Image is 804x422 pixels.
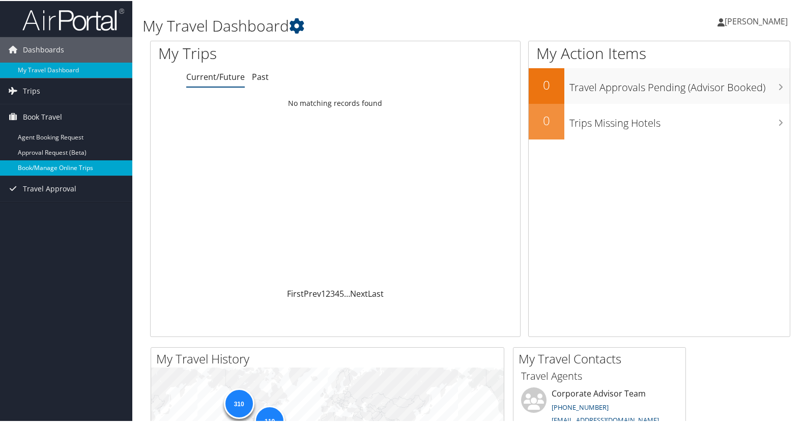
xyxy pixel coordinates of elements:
a: [PHONE_NUMBER] [552,402,609,411]
h3: Travel Approvals Pending (Advisor Booked) [569,74,790,94]
span: Trips [23,77,40,103]
h3: Travel Agents [521,368,678,382]
a: 0Trips Missing Hotels [529,103,790,138]
a: First [287,287,304,298]
h1: My Action Items [529,42,790,63]
a: 3 [330,287,335,298]
a: 5 [339,287,344,298]
a: Past [252,70,269,81]
h1: My Trips [158,42,358,63]
a: 0Travel Approvals Pending (Advisor Booked) [529,67,790,103]
a: 1 [321,287,326,298]
a: [PERSON_NAME] [717,5,798,36]
h2: 0 [529,75,564,93]
span: Book Travel [23,103,62,129]
td: No matching records found [151,93,520,111]
a: 4 [335,287,339,298]
span: Dashboards [23,36,64,62]
h3: Trips Missing Hotels [569,110,790,129]
a: Current/Future [186,70,245,81]
span: … [344,287,350,298]
span: Travel Approval [23,175,76,201]
a: Prev [304,287,321,298]
a: Last [368,287,384,298]
h2: My Travel Contacts [519,349,685,367]
img: airportal-logo.png [22,7,124,31]
a: 2 [326,287,330,298]
div: 310 [223,387,254,418]
span: [PERSON_NAME] [725,15,788,26]
h1: My Travel Dashboard [142,14,580,36]
a: Next [350,287,368,298]
h2: My Travel History [156,349,504,367]
h2: 0 [529,111,564,128]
